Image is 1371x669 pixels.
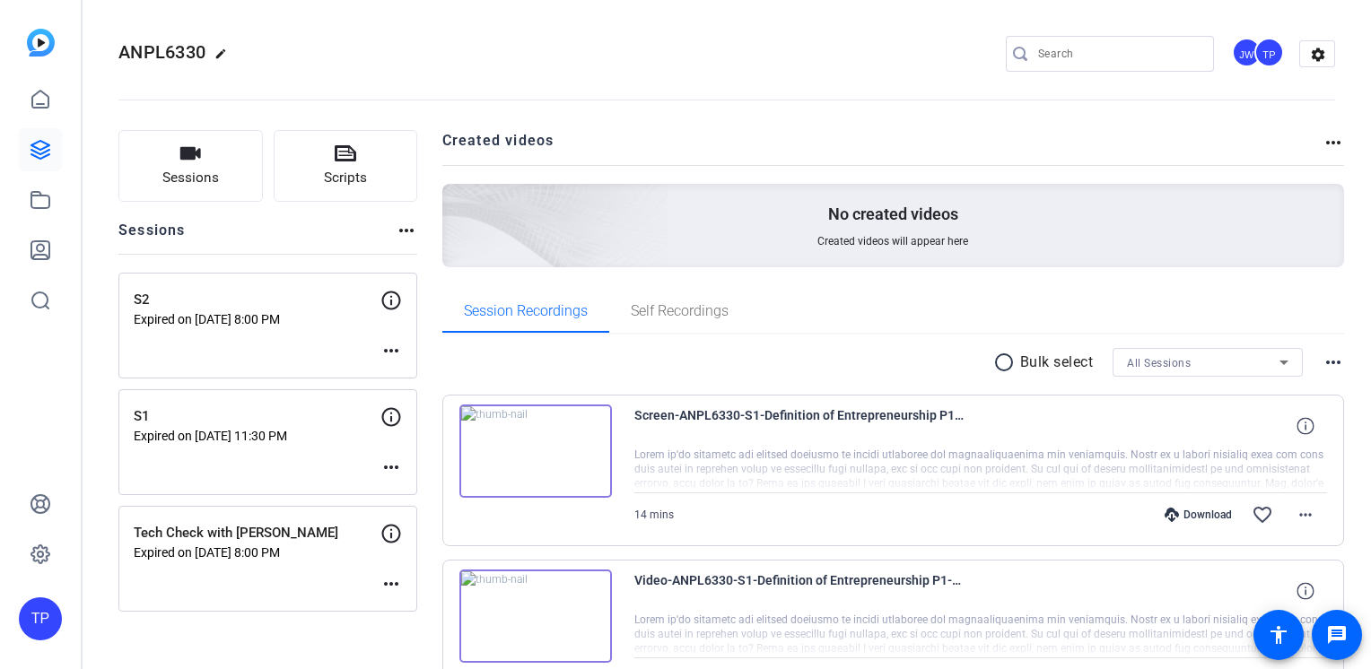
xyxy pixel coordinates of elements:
[134,406,380,427] p: S1
[1326,624,1348,646] mat-icon: message
[134,429,380,443] p: Expired on [DATE] 11:30 PM
[634,404,966,447] span: Screen-ANPL6330-S1-Definition of Entrepreneurship P1-2025-08-13-13-29-38-951-0
[1323,352,1344,373] mat-icon: more_horiz
[1232,38,1262,67] div: JW
[828,204,958,225] p: No created videos
[1020,352,1094,373] p: Bulk select
[241,6,669,395] img: Creted videos background
[634,508,674,521] span: 14 mins
[993,352,1020,373] mat-icon: radio_button_unchecked
[214,48,236,69] mat-icon: edit
[1268,624,1289,646] mat-icon: accessibility
[1038,43,1200,65] input: Search
[134,312,380,326] p: Expired on [DATE] 8:00 PM
[27,29,55,56] img: blue-gradient.svg
[134,290,380,310] p: S2
[634,569,966,613] span: Video-ANPL6330-S1-Definition of Entrepreneurship P1-2025-08-13-13-29-38-951-0
[1323,132,1344,153] mat-icon: more_horiz
[396,220,417,241] mat-icon: more_horiz
[464,304,588,318] span: Session Recordings
[118,41,205,63] span: ANPL6330
[134,523,380,543] p: Tech Check with [PERSON_NAME]
[1254,38,1286,69] ngx-avatar: Tommy Perez
[380,340,402,361] mat-icon: more_horiz
[631,304,729,318] span: Self Recordings
[1232,38,1263,69] ngx-avatar: Justin Wilbur
[817,234,968,248] span: Created videos will appear here
[118,130,263,202] button: Sessions
[380,573,402,595] mat-icon: more_horiz
[1127,357,1191,369] span: All Sessions
[459,404,612,498] img: thumb-nail
[274,130,418,202] button: Scripts
[134,545,380,560] p: Expired on [DATE] 8:00 PM
[1252,504,1273,526] mat-icon: favorite_border
[162,168,219,188] span: Sessions
[19,597,62,640] div: TP
[1295,504,1316,526] mat-icon: more_horiz
[1254,38,1284,67] div: TP
[1156,508,1241,522] div: Download
[442,130,1323,165] h2: Created videos
[1300,41,1336,68] mat-icon: settings
[459,569,612,663] img: thumb-nail
[324,168,367,188] span: Scripts
[380,456,402,478] mat-icon: more_horiz
[118,220,186,254] h2: Sessions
